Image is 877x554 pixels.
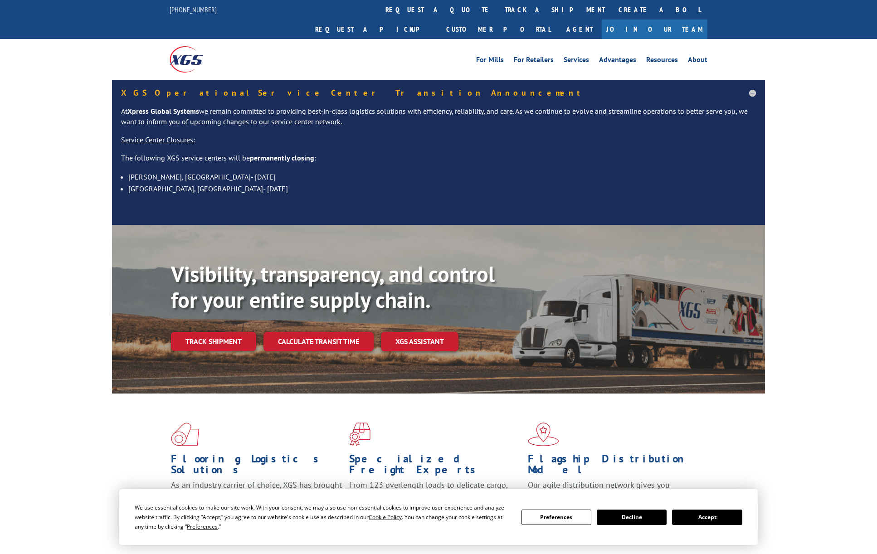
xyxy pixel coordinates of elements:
a: Advantages [599,56,636,66]
span: As an industry carrier of choice, XGS has brought innovation and dedication to flooring logistics... [171,480,342,512]
span: Our agile distribution network gives you nationwide inventory management on demand. [528,480,695,501]
h1: Flagship Distribution Model [528,453,699,480]
a: Join Our Team [602,19,707,39]
li: [PERSON_NAME], [GEOGRAPHIC_DATA]- [DATE] [128,171,756,183]
b: Visibility, transparency, and control for your entire supply chain. [171,260,495,314]
a: [PHONE_NUMBER] [170,5,217,14]
h1: Flooring Logistics Solutions [171,453,342,480]
button: Accept [672,510,742,525]
a: For Retailers [514,56,554,66]
a: Agent [557,19,602,39]
img: xgs-icon-total-supply-chain-intelligence-red [171,423,199,446]
button: Preferences [521,510,591,525]
img: xgs-icon-focused-on-flooring-red [349,423,370,446]
p: The following XGS service centers will be : [121,153,756,171]
a: Resources [646,56,678,66]
p: From 123 overlength loads to delicate cargo, our experienced staff knows the best way to move you... [349,480,521,520]
span: Cookie Policy [369,513,402,521]
div: We use essential cookies to make our site work. With your consent, we may also use non-essential ... [135,503,510,531]
a: Services [564,56,589,66]
strong: permanently closing [250,153,314,162]
a: Calculate transit time [263,332,374,351]
a: XGS ASSISTANT [381,332,458,351]
h1: Specialized Freight Experts [349,453,521,480]
h5: XGS Operational Service Center Transition Announcement [121,89,756,97]
a: Request a pickup [308,19,439,39]
span: Preferences [187,523,218,530]
u: Service Center Closures: [121,135,195,144]
p: At we remain committed to providing best-in-class logistics solutions with efficiency, reliabilit... [121,106,756,135]
a: For Mills [476,56,504,66]
img: xgs-icon-flagship-distribution-model-red [528,423,559,446]
button: Decline [597,510,667,525]
a: Customer Portal [439,19,557,39]
strong: Xpress Global Systems [127,107,199,116]
div: Cookie Consent Prompt [119,489,758,545]
li: [GEOGRAPHIC_DATA], [GEOGRAPHIC_DATA]- [DATE] [128,183,756,194]
a: Track shipment [171,332,256,351]
a: About [688,56,707,66]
